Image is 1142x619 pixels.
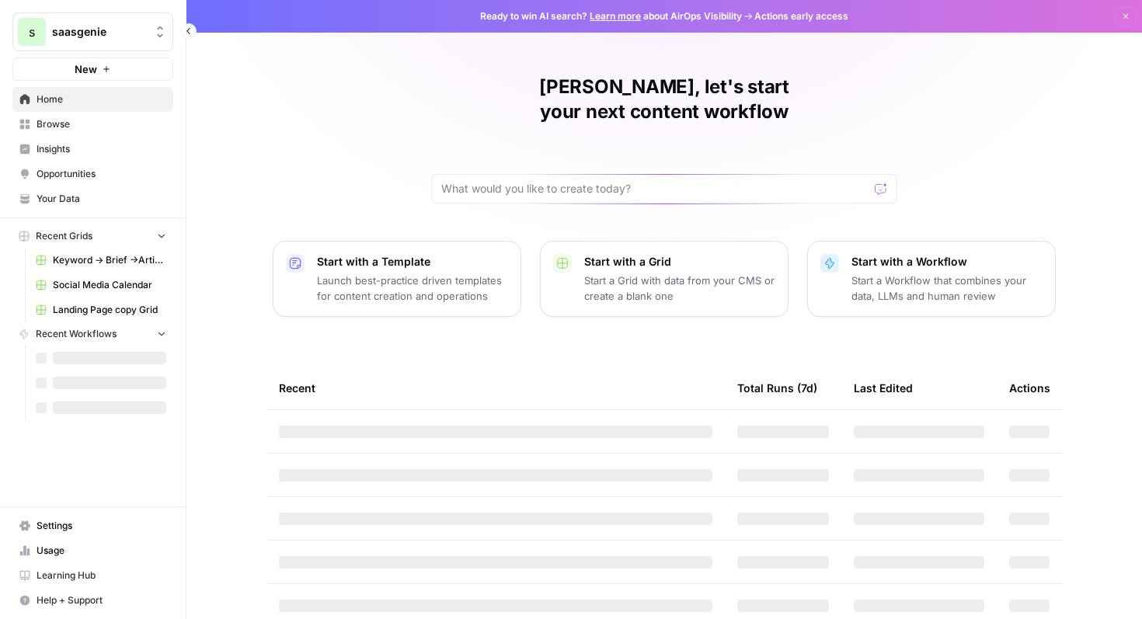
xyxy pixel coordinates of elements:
p: Start with a Grid [584,254,775,270]
div: Total Runs (7d) [737,367,817,409]
a: Keyword -> Brief ->Article [29,248,173,273]
input: What would you like to create today? [441,181,869,196]
div: Actions [1009,367,1050,409]
a: Browse [12,112,173,137]
p: Start a Workflow that combines your data, LLMs and human review [851,273,1043,304]
a: Usage [12,538,173,563]
span: Ready to win AI search? about AirOps Visibility [480,9,742,23]
span: Learning Hub [37,569,166,582]
h1: [PERSON_NAME], let's start your next content workflow [431,75,897,124]
span: Keyword -> Brief ->Article [53,253,166,267]
p: Start with a Template [317,254,508,270]
p: Launch best-practice driven templates for content creation and operations [317,273,508,304]
button: Start with a WorkflowStart a Workflow that combines your data, LLMs and human review [807,241,1056,317]
a: Landing Page copy Grid [29,297,173,322]
span: Home [37,92,166,106]
button: Start with a GridStart a Grid with data from your CMS or create a blank one [540,241,789,317]
span: Social Media Calendar [53,278,166,292]
span: New [75,61,97,77]
span: Insights [37,142,166,156]
span: Landing Page copy Grid [53,303,166,317]
span: Settings [37,519,166,533]
a: Insights [12,137,173,162]
a: Home [12,87,173,112]
a: Learning Hub [12,563,173,588]
a: Settings [12,513,173,538]
span: Usage [37,544,166,558]
span: Opportunities [37,167,166,181]
button: Help + Support [12,588,173,613]
span: Actions early access [754,9,848,23]
a: Learn more [590,10,641,22]
p: Start with a Workflow [851,254,1043,270]
span: s [29,23,35,41]
div: Last Edited [854,367,913,409]
span: Recent Grids [36,229,92,243]
button: New [12,57,173,81]
span: Help + Support [37,593,166,607]
span: Recent Workflows [36,327,117,341]
p: Start a Grid with data from your CMS or create a blank one [584,273,775,304]
a: Your Data [12,186,173,211]
button: Start with a TemplateLaunch best-practice driven templates for content creation and operations [273,241,521,317]
span: Browse [37,117,166,131]
div: Recent [279,367,712,409]
button: Workspace: saasgenie [12,12,173,51]
button: Recent Grids [12,224,173,248]
button: Recent Workflows [12,322,173,346]
a: Social Media Calendar [29,273,173,297]
span: Your Data [37,192,166,206]
span: saasgenie [52,24,146,40]
a: Opportunities [12,162,173,186]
